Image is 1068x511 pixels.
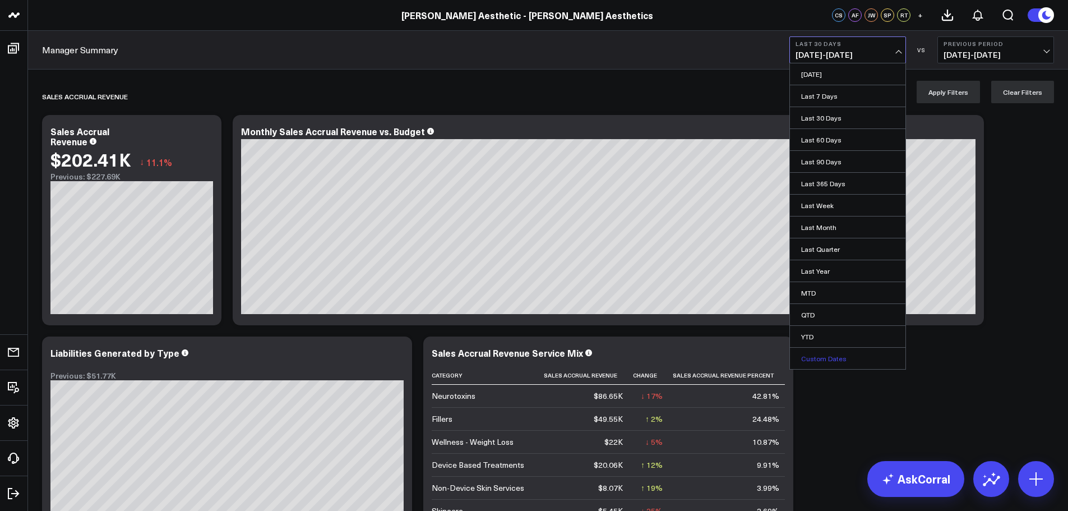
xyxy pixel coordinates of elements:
[757,459,779,471] div: 9.91%
[641,390,663,402] div: ↓ 17%
[757,482,779,494] div: 3.99%
[594,413,623,425] div: $49.55K
[790,151,905,172] a: Last 90 Days
[864,8,878,22] div: JW
[991,81,1054,103] button: Clear Filters
[937,36,1054,63] button: Previous Period[DATE]-[DATE]
[645,436,663,448] div: ↓ 5%
[604,436,623,448] div: $22K
[752,390,779,402] div: 42.81%
[790,85,905,107] a: Last 7 Days
[42,44,118,56] a: Manager Summary
[432,366,544,385] th: Category
[913,8,927,22] button: +
[790,282,905,303] a: MTD
[790,63,905,85] a: [DATE]
[867,461,964,497] a: AskCorral
[633,366,673,385] th: Change
[752,413,779,425] div: 24.48%
[645,413,663,425] div: ↑ 2%
[848,8,862,22] div: AF
[944,40,1048,47] b: Previous Period
[912,47,932,53] div: VS
[50,347,179,359] div: Liabilities Generated by Type
[790,107,905,128] a: Last 30 Days
[42,84,128,109] div: Sales Accrual Revenue
[544,366,633,385] th: Sales Accrual Revenue
[917,81,980,103] button: Apply Filters
[796,50,900,59] span: [DATE] - [DATE]
[50,371,404,380] div: Previous: $51.77K
[241,125,425,137] div: Monthly Sales Accrual Revenue vs. Budget
[432,413,452,425] div: Fillers
[594,459,623,471] div: $20.06K
[790,304,905,325] a: QTD
[146,156,172,168] span: 11.1%
[790,195,905,216] a: Last Week
[790,260,905,282] a: Last Year
[50,125,109,148] div: Sales Accrual Revenue
[432,390,475,402] div: Neurotoxins
[789,36,906,63] button: Last 30 Days[DATE]-[DATE]
[432,347,583,359] div: Sales Accrual Revenue Service Mix
[432,459,524,471] div: Device Based Treatments
[50,172,213,181] div: Previous: $227.69K
[752,436,779,448] div: 10.87%
[598,482,623,494] div: $8.07K
[897,8,910,22] div: RT
[790,129,905,150] a: Last 60 Days
[432,436,514,448] div: Wellness - Weight Loss
[790,348,905,369] a: Custom Dates
[944,50,1048,59] span: [DATE] - [DATE]
[641,482,663,494] div: ↑ 19%
[796,40,900,47] b: Last 30 Days
[790,238,905,260] a: Last Quarter
[790,217,905,238] a: Last Month
[790,173,905,194] a: Last 365 Days
[673,366,789,385] th: Sales Accrual Revenue Percent
[641,459,663,471] div: ↑ 12%
[918,11,923,19] span: +
[832,8,845,22] div: CS
[140,155,144,169] span: ↓
[432,482,524,494] div: Non-Device Skin Services
[50,149,131,169] div: $202.41K
[881,8,894,22] div: SP
[790,326,905,347] a: YTD
[594,390,623,402] div: $86.65K
[401,9,653,21] a: [PERSON_NAME] Aesthetic - [PERSON_NAME] Aesthetics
